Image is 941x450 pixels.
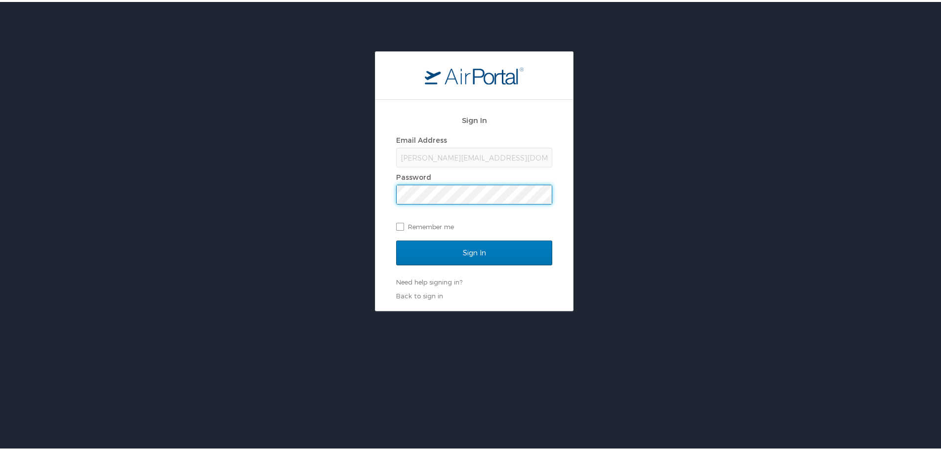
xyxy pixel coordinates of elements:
[396,134,447,142] label: Email Address
[396,217,552,232] label: Remember me
[396,113,552,124] h2: Sign In
[396,290,443,298] a: Back to sign in
[396,171,431,179] label: Password
[396,276,462,284] a: Need help signing in?
[425,65,524,82] img: logo
[396,239,552,263] input: Sign In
